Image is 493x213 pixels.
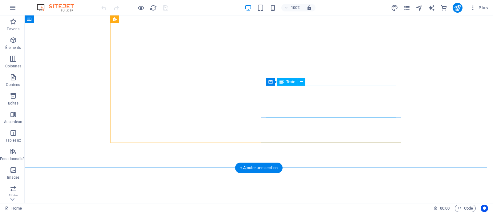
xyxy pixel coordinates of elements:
a: Cliquez pour annuler la sélection. Double-cliquez pour ouvrir Pages. [5,205,22,212]
i: AI Writer [428,4,435,11]
p: Accordéon [4,119,22,124]
h6: Durée de la session [434,205,450,212]
i: Pages (Ctrl+Alt+S) [403,4,410,11]
button: reload [149,4,157,11]
i: E-commerce [440,4,447,11]
p: Favoris [7,27,19,32]
span: : [444,206,445,211]
button: commerce [440,4,448,11]
button: text_generator [428,4,435,11]
img: Editor Logo [35,4,82,11]
div: + Ajouter une section [235,163,283,173]
i: Actualiser la page [150,4,157,11]
p: Images [7,175,20,180]
span: 00 00 [440,205,450,212]
h6: 100% [291,4,300,11]
p: Colonnes [5,64,21,69]
i: Navigateur [416,4,423,11]
i: Lors du redimensionnement, ajuster automatiquement le niveau de zoom en fonction de l'appareil sé... [307,5,312,11]
p: Boîtes [8,101,18,106]
button: Plus [467,3,490,13]
span: Texte [286,80,295,84]
button: Code [455,205,476,212]
button: publish [453,3,462,13]
button: 100% [281,4,303,11]
button: Usercentrics [481,205,488,212]
button: Cliquez ici pour quitter le mode Aperçu et poursuivre l'édition. [137,4,145,11]
i: Design (Ctrl+Alt+Y) [391,4,398,11]
span: Code [458,205,473,212]
p: Contenu [6,82,20,87]
p: Tableaux [6,138,21,143]
span: Plus [470,5,488,11]
button: pages [403,4,411,11]
i: Publier [454,4,461,11]
p: Slider [9,194,18,198]
p: Éléments [5,45,21,50]
button: design [391,4,398,11]
button: navigator [416,4,423,11]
